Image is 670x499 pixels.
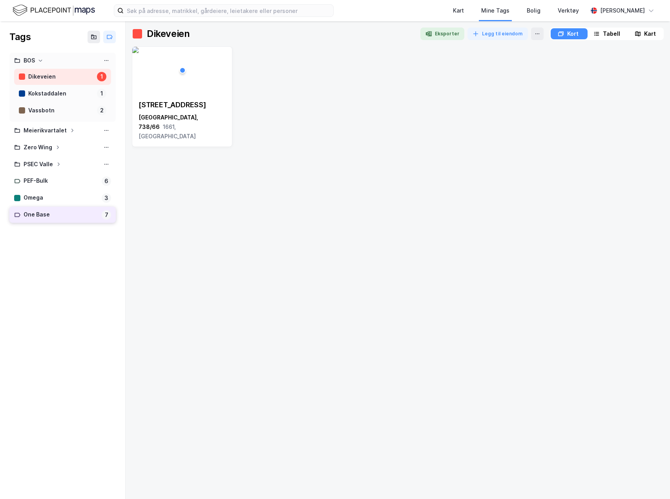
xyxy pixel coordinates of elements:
[139,113,226,141] div: [GEOGRAPHIC_DATA], 738/66
[97,89,106,98] div: 1
[14,86,111,102] a: Kokstaddalen1
[14,69,111,85] a: Dikeveien1
[600,6,645,15] div: [PERSON_NAME]
[24,143,52,152] div: Zero Wing
[132,47,139,53] img: 256x120
[147,28,190,40] div: Dikeveien
[139,100,226,110] div: [STREET_ADDRESS]
[124,5,333,17] input: Søk på adresse, matrikkel, gårdeiere, leietakere eller personer
[97,106,106,115] div: 2
[14,103,111,119] a: Vassbotn2
[558,6,579,15] div: Verktøy
[102,210,111,220] div: 7
[567,29,579,39] div: Kort
[603,29,620,39] div: Tabell
[24,160,53,169] div: PSEC Valle
[97,72,106,81] div: 1
[9,173,116,189] a: PEF-Bulk6
[644,29,656,39] div: Kart
[9,190,116,206] a: Omega3
[527,6,540,15] div: Bolig
[13,4,95,17] img: logo.f888ab2527a4732fd821a326f86c7f29.svg
[24,56,35,66] div: BOS
[9,31,31,43] div: Tags
[631,461,670,499] iframe: Chat Widget
[28,89,94,99] div: Kokstaddalen
[139,123,196,139] span: 1661, [GEOGRAPHIC_DATA]
[28,72,94,82] div: Dikeveien
[24,176,99,186] div: PEF-Bulk
[24,126,67,136] div: Meierikvartalet
[467,28,528,40] button: Legg til eiendom
[102,193,111,203] div: 3
[9,207,116,223] a: One Base7
[102,176,111,186] div: 6
[28,106,94,116] div: Vassbotn
[481,6,509,15] div: Mine Tags
[24,193,99,203] div: Omega
[420,28,464,40] button: Eksporter
[24,210,99,220] div: One Base
[453,6,464,15] div: Kart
